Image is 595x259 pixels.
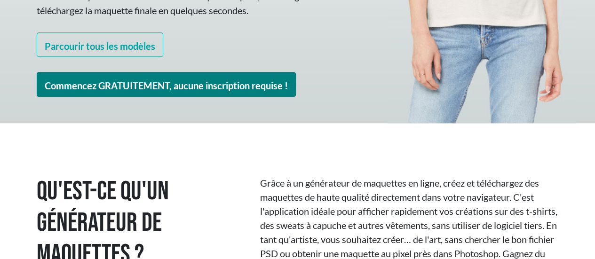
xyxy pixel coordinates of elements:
[45,80,288,91] font: Commencez GRATUITEMENT, aucune inscription requise !
[37,72,296,96] a: Commencez GRATUITEMENT, aucune inscription requise !
[37,32,163,57] a: Parcourir tous les modèles
[45,40,155,51] font: Parcourir tous les modèles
